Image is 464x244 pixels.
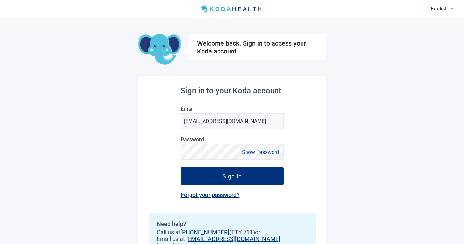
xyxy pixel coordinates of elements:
[198,4,265,14] img: Koda Health
[180,229,229,236] a: [PHONE_NUMBER]
[157,229,308,236] span: Call us at (TTY 711) or
[450,7,454,10] span: down
[240,148,281,157] button: Show Password
[197,39,318,55] h1: Welcome back. Sign in to access your Koda account.
[428,3,456,14] a: Current language: English
[157,236,308,242] span: Email us at
[222,173,242,179] div: Sign in
[181,106,284,112] label: Email
[181,167,284,185] button: Sign in
[138,34,181,65] img: Koda Elephant
[186,236,280,242] a: [EMAIL_ADDRESS][DOMAIN_NAME]
[181,191,240,198] a: Forgot your password?
[181,86,284,95] h2: Sign in to your Koda account
[157,221,308,227] h2: Need help?
[181,136,284,143] label: Password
